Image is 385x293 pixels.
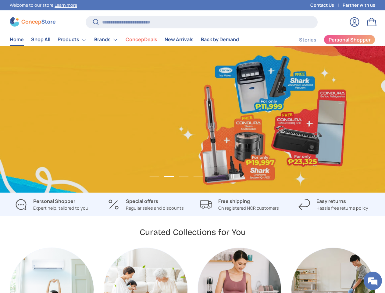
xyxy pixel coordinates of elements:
[55,2,77,8] a: Learn more
[10,34,24,45] a: Home
[126,205,184,212] p: Regular sales and discounts
[33,205,88,212] p: Expert help, tailored to you
[33,198,75,204] strong: Personal Shopper
[10,2,77,9] p: Welcome to our store.
[218,205,279,212] p: On registered NCR customers
[91,34,122,46] summary: Brands
[291,197,375,212] a: Easy returns Hassle free returns policy
[284,34,375,46] nav: Secondary
[218,198,250,204] strong: Free shipping
[126,198,158,204] strong: Special offers
[310,2,343,9] a: Contact Us
[126,34,157,45] a: ConcepDeals
[104,197,188,212] a: Special offers Regular sales and discounts
[10,34,239,46] nav: Primary
[54,34,91,46] summary: Products
[324,35,375,45] a: Personal Shopper
[165,34,194,45] a: New Arrivals
[140,227,246,238] h2: Curated Collections for You
[198,197,282,212] a: Free shipping On registered NCR customers
[31,34,50,45] a: Shop All
[10,197,94,212] a: Personal Shopper Expert help, tailored to you
[316,205,368,212] p: Hassle free returns policy
[201,34,239,45] a: Back by Demand
[329,37,371,42] span: Personal Shopper
[10,17,55,27] img: ConcepStore
[316,198,346,204] strong: Easy returns
[343,2,375,9] a: Partner with us
[299,34,316,46] a: Stories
